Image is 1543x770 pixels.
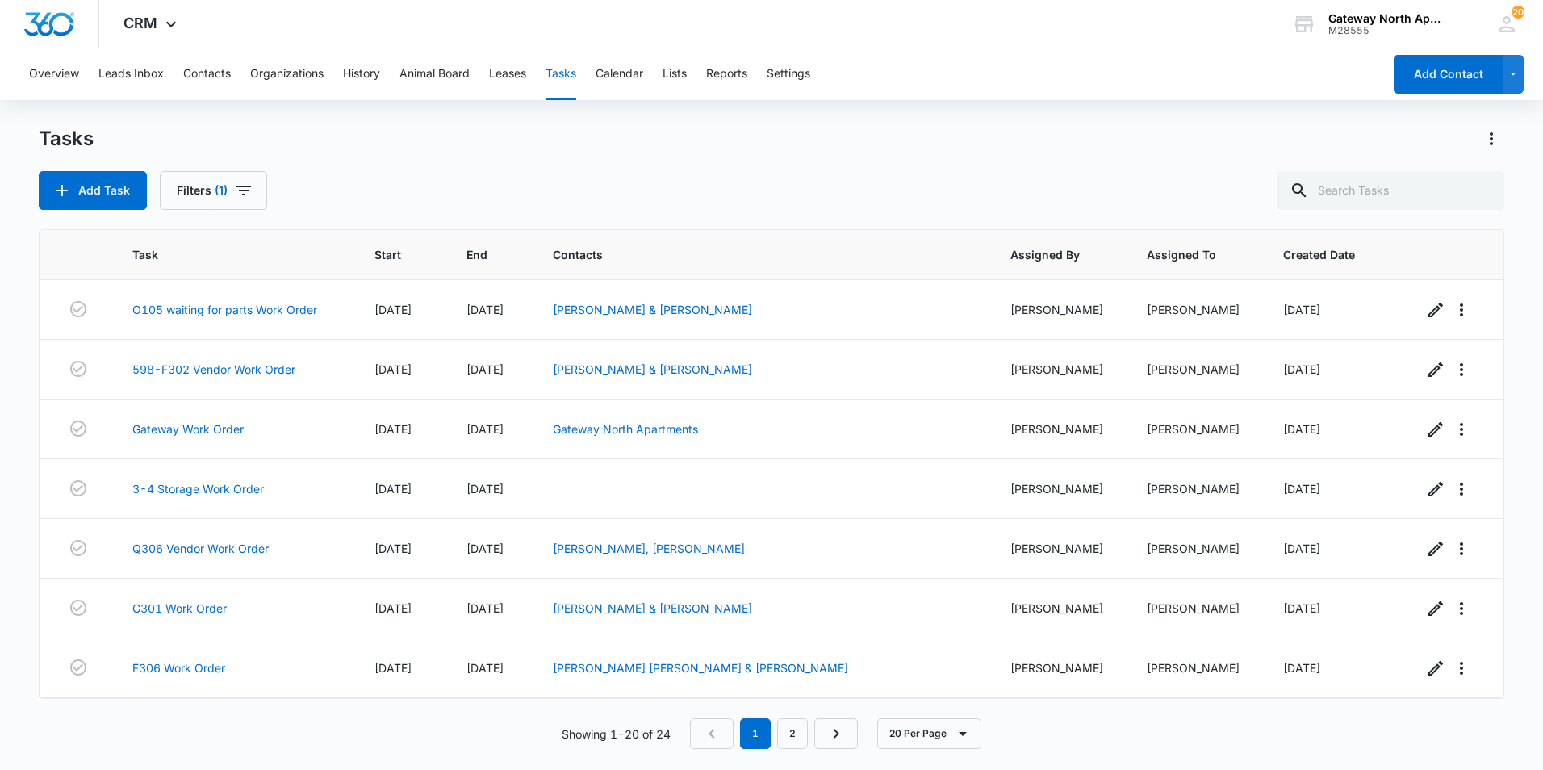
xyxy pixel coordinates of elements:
span: [DATE] [466,542,504,555]
em: 1 [740,718,771,749]
a: G301 Work Order [132,600,227,617]
span: [DATE] [466,422,504,436]
div: [PERSON_NAME] [1147,480,1244,497]
div: [PERSON_NAME] [1147,361,1244,378]
div: [PERSON_NAME] [1010,301,1108,318]
h1: Tasks [39,127,94,151]
a: [PERSON_NAME], [PERSON_NAME] [553,542,745,555]
span: [DATE] [1283,422,1320,436]
a: [PERSON_NAME] [PERSON_NAME] & [PERSON_NAME] [553,661,848,675]
a: [PERSON_NAME] & [PERSON_NAME] [553,601,752,615]
div: [PERSON_NAME] [1010,480,1108,497]
button: Leads Inbox [98,48,164,100]
p: Showing 1-20 of 24 [562,726,671,743]
a: Next Page [814,718,858,749]
button: Add Task [39,171,147,210]
a: O105 waiting for parts Work Order [132,301,317,318]
span: (1) [215,185,228,196]
span: [DATE] [466,661,504,675]
div: [PERSON_NAME] [1010,659,1108,676]
span: [DATE] [374,482,412,496]
button: Overview [29,48,79,100]
a: Page 2 [777,718,808,749]
span: [DATE] [1283,482,1320,496]
span: Task [132,246,312,263]
button: Lists [663,48,687,100]
span: Start [374,246,404,263]
div: [PERSON_NAME] [1010,600,1108,617]
span: [DATE] [1283,362,1320,376]
div: [PERSON_NAME] [1147,600,1244,617]
a: 3-4 Storage Work Order [132,480,264,497]
div: notifications count [1512,6,1524,19]
span: [DATE] [466,362,504,376]
a: [PERSON_NAME] & [PERSON_NAME] [553,303,752,316]
button: History [343,48,380,100]
span: Assigned To [1147,246,1221,263]
div: [PERSON_NAME] [1147,301,1244,318]
a: 598-F302 Vendor Work Order [132,361,295,378]
span: [DATE] [374,661,412,675]
button: Actions [1478,126,1504,152]
span: [DATE] [466,601,504,615]
a: Gateway Work Order [132,421,244,437]
button: 20 Per Page [877,718,981,749]
span: [DATE] [1283,601,1320,615]
a: F306 Work Order [132,659,225,676]
span: [DATE] [374,362,412,376]
span: Assigned By [1010,246,1085,263]
nav: Pagination [690,718,858,749]
button: Organizations [250,48,324,100]
a: [PERSON_NAME] & [PERSON_NAME] [553,362,752,376]
div: [PERSON_NAME] [1010,540,1108,557]
span: [DATE] [1283,303,1320,316]
span: [DATE] [1283,542,1320,555]
button: Leases [489,48,526,100]
div: account name [1328,12,1446,25]
button: Tasks [546,48,576,100]
button: Filters(1) [160,171,267,210]
button: Calendar [596,48,643,100]
div: account id [1328,25,1446,36]
span: Created Date [1283,246,1360,263]
button: Reports [706,48,747,100]
div: [PERSON_NAME] [1147,659,1244,676]
span: [DATE] [466,303,504,316]
a: Gateway North Apartments [553,422,698,436]
span: CRM [123,15,157,31]
button: Contacts [183,48,231,100]
input: Search Tasks [1277,171,1504,210]
span: [DATE] [466,482,504,496]
button: Settings [767,48,810,100]
div: [PERSON_NAME] [1147,421,1244,437]
a: Q306 Vendor Work Order [132,540,269,557]
span: [DATE] [374,422,412,436]
span: [DATE] [374,601,412,615]
div: [PERSON_NAME] [1010,361,1108,378]
span: [DATE] [374,303,412,316]
span: [DATE] [374,542,412,555]
span: [DATE] [1283,661,1320,675]
button: Add Contact [1394,55,1503,94]
div: [PERSON_NAME] [1010,421,1108,437]
button: Animal Board [399,48,470,100]
span: Contacts [553,246,948,263]
div: [PERSON_NAME] [1147,540,1244,557]
span: End [466,246,491,263]
span: 20 [1512,6,1524,19]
